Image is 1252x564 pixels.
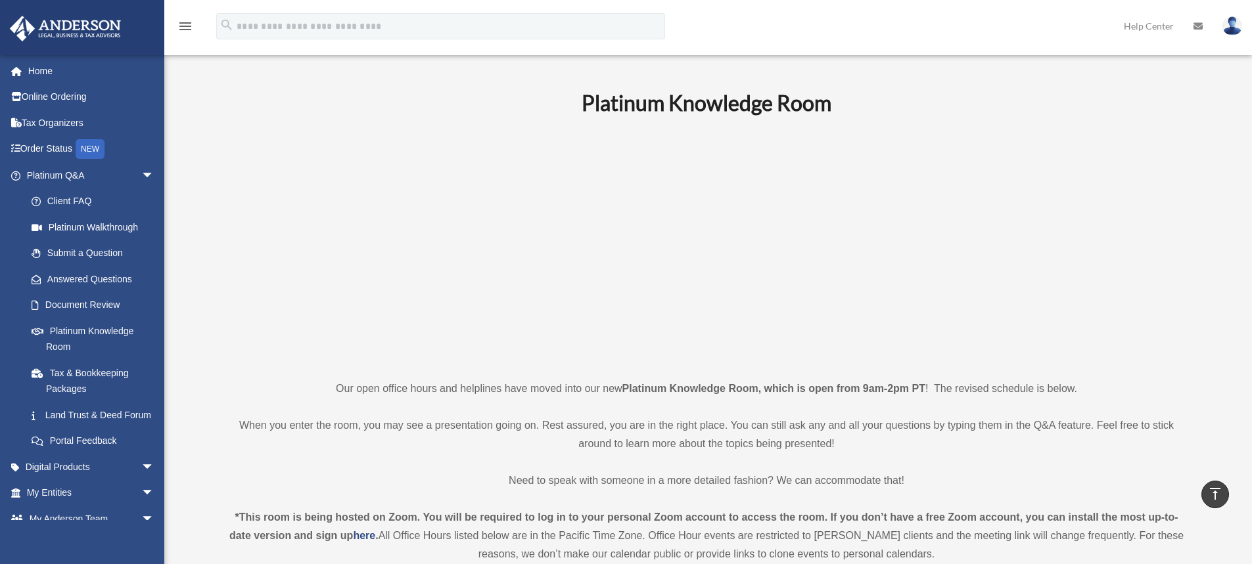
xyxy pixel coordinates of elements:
a: menu [177,23,193,34]
a: My Entitiesarrow_drop_down [9,480,174,506]
a: Order StatusNEW [9,136,174,163]
span: arrow_drop_down [141,506,168,532]
a: Answered Questions [18,266,174,292]
div: All Office Hours listed below are in the Pacific Time Zone. Office Hour events are restricted to ... [225,508,1188,563]
a: Portal Feedback [18,428,174,454]
a: vertical_align_top [1201,481,1229,508]
a: Tax & Bookkeeping Packages [18,360,174,402]
a: Submit a Question [18,240,174,267]
strong: . [375,530,378,541]
i: vertical_align_top [1207,486,1223,502]
span: arrow_drop_down [141,162,168,189]
a: Platinum Knowledge Room [18,318,168,360]
p: When you enter the room, you may see a presentation going on. Rest assured, you are in the right ... [225,416,1188,453]
strong: Platinum Knowledge Room, which is open from 9am-2pm PT [622,383,925,394]
iframe: 231110_Toby_KnowledgeRoom [509,133,904,355]
img: User Pic [1222,16,1242,35]
a: Document Review [18,292,174,318]
div: NEW [76,139,104,159]
a: Online Ordering [9,84,174,110]
strong: *This room is being hosted on Zoom. You will be required to log in to your personal Zoom account ... [229,511,1178,541]
a: here [353,530,375,541]
a: Land Trust & Deed Forum [18,402,174,428]
p: Our open office hours and helplines have moved into our new ! The revised schedule is below. [225,380,1188,398]
img: Anderson Advisors Platinum Portal [6,16,125,41]
a: My Anderson Teamarrow_drop_down [9,506,174,532]
a: Tax Organizers [9,110,174,136]
span: arrow_drop_down [141,454,168,481]
b: Platinum Knowledge Room [582,90,831,116]
a: Platinum Walkthrough [18,214,174,240]
a: Platinum Q&Aarrow_drop_down [9,162,174,188]
a: Home [9,58,174,84]
p: Need to speak with someone in a more detailed fashion? We can accommodate that! [225,471,1188,490]
i: search [220,18,234,32]
i: menu [177,18,193,34]
span: arrow_drop_down [141,480,168,507]
a: Client FAQ [18,188,174,215]
a: Digital Productsarrow_drop_down [9,454,174,480]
